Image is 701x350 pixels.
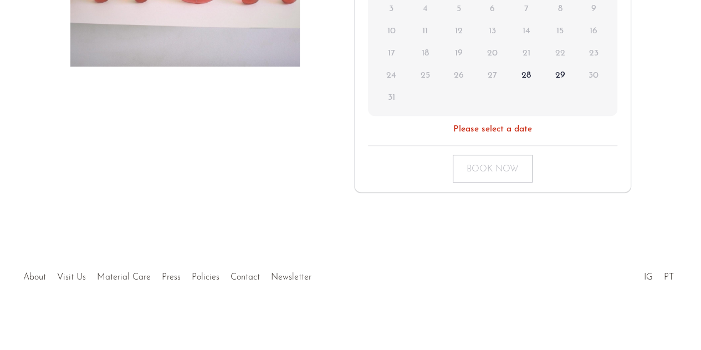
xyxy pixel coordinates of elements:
a: Visit Us [57,273,86,282]
a: Contact [231,273,260,282]
a: Policies [192,273,219,282]
span: 28 [516,66,536,86]
a: Material Care [97,273,151,282]
a: About [23,273,46,282]
div: Please select a date [453,123,532,137]
ul: Social Medias [638,264,679,285]
a: Press [162,273,181,282]
a: IG [643,273,652,282]
ul: Quick links [18,264,317,285]
a: PT [663,273,673,282]
span: 29 [550,66,570,86]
